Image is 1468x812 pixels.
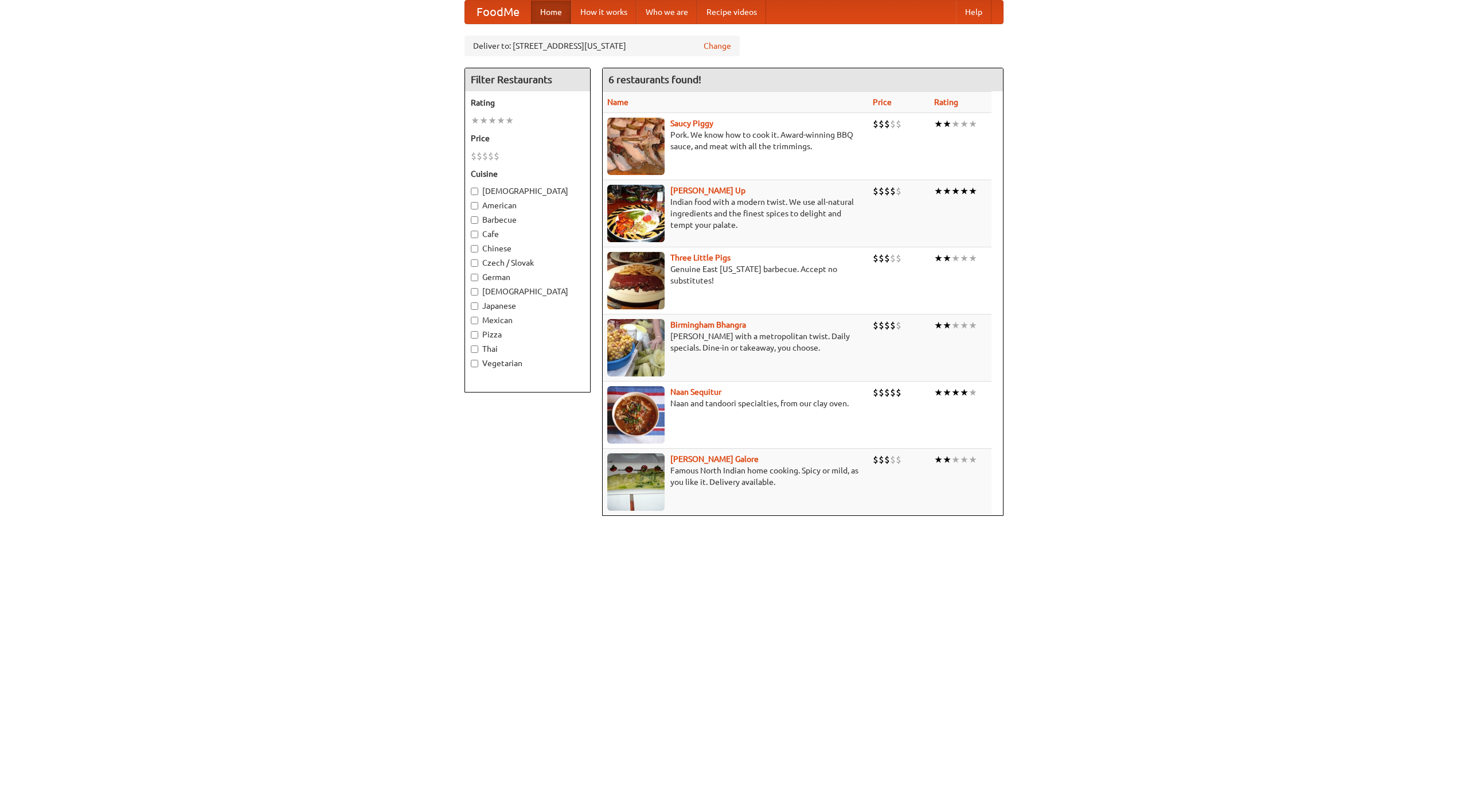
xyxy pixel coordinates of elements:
[464,36,740,56] div: Deliver to: [STREET_ADDRESS][US_STATE]
[637,1,697,24] a: Who we are
[890,453,896,466] li: $
[879,386,884,399] li: $
[471,302,478,310] input: Japanese
[471,360,478,367] input: Vegetarian
[471,188,478,195] input: [DEMOGRAPHIC_DATA]
[670,320,746,329] b: Birmingham Bhangra
[607,196,864,231] p: Indian food with a modern twist. We use all-natural ingredients and the finest spices to delight ...
[704,40,731,52] a: Change
[571,1,637,24] a: How it works
[943,252,951,265] li: ★
[896,319,901,332] li: $
[934,98,958,107] a: Rating
[884,118,890,130] li: $
[951,319,960,332] li: ★
[943,386,951,399] li: ★
[697,1,766,24] a: Recipe videos
[471,200,584,211] label: American
[951,185,960,197] li: ★
[943,319,951,332] li: ★
[471,216,478,224] input: Barbecue
[471,288,478,296] input: [DEMOGRAPHIC_DATA]
[471,259,478,267] input: Czech / Slovak
[879,118,884,130] li: $
[951,252,960,265] li: ★
[890,386,896,399] li: $
[471,228,584,240] label: Cafe
[471,300,584,312] label: Japanese
[670,119,713,128] a: Saucy Piggy
[471,257,584,269] label: Czech / Slovak
[531,1,571,24] a: Home
[471,329,584,340] label: Pizza
[670,253,731,262] a: Three Little Pigs
[879,453,884,466] li: $
[471,133,584,144] h5: Price
[607,465,864,488] p: Famous North Indian home cooking. Spicy or mild, as you like it. Delivery available.
[890,118,896,130] li: $
[465,1,531,24] a: FoodMe
[969,453,977,466] li: ★
[873,319,879,332] li: $
[969,252,977,265] li: ★
[896,386,901,399] li: $
[497,114,505,127] li: ★
[670,186,745,195] a: [PERSON_NAME] Up
[934,185,943,197] li: ★
[934,118,943,130] li: ★
[488,114,497,127] li: ★
[471,343,584,355] label: Thai
[607,252,665,309] img: littlepigs.jpg
[471,286,584,297] label: [DEMOGRAPHIC_DATA]
[494,150,499,162] li: $
[505,114,514,127] li: ★
[607,319,665,376] img: bhangra.jpg
[951,386,960,399] li: ★
[969,118,977,130] li: ★
[607,185,665,242] img: curryup.jpg
[956,1,991,24] a: Help
[960,252,969,265] li: ★
[471,345,478,353] input: Thai
[471,317,478,324] input: Mexican
[607,386,665,444] img: naansequitur.jpg
[943,185,951,197] li: ★
[471,150,477,162] li: $
[896,118,901,130] li: $
[465,68,590,91] h4: Filter Restaurants
[670,387,721,397] a: Naan Sequitur
[477,150,482,162] li: $
[607,398,864,409] p: Naan and tandoori specialties, from our clay oven.
[471,168,584,180] h5: Cuisine
[960,386,969,399] li: ★
[960,118,969,130] li: ★
[951,118,960,130] li: ★
[896,185,901,197] li: $
[890,252,896,265] li: $
[471,185,584,197] label: [DEMOGRAPHIC_DATA]
[471,314,584,326] label: Mexican
[479,114,488,127] li: ★
[482,150,488,162] li: $
[890,319,896,332] li: $
[896,453,901,466] li: $
[879,319,884,332] li: $
[960,185,969,197] li: ★
[934,252,943,265] li: ★
[884,453,890,466] li: $
[471,202,478,209] input: American
[884,252,890,265] li: $
[960,319,969,332] li: ★
[934,453,943,466] li: ★
[670,454,759,464] b: [PERSON_NAME] Galore
[879,252,884,265] li: $
[884,319,890,332] li: $
[873,453,879,466] li: $
[488,150,494,162] li: $
[607,129,864,152] p: Pork. We know how to cook it. Award-winning BBQ sauce, and meat with all the trimmings.
[607,331,864,353] p: [PERSON_NAME] with a metropolitan twist. Daily specials. Dine-in or takeaway, you choose.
